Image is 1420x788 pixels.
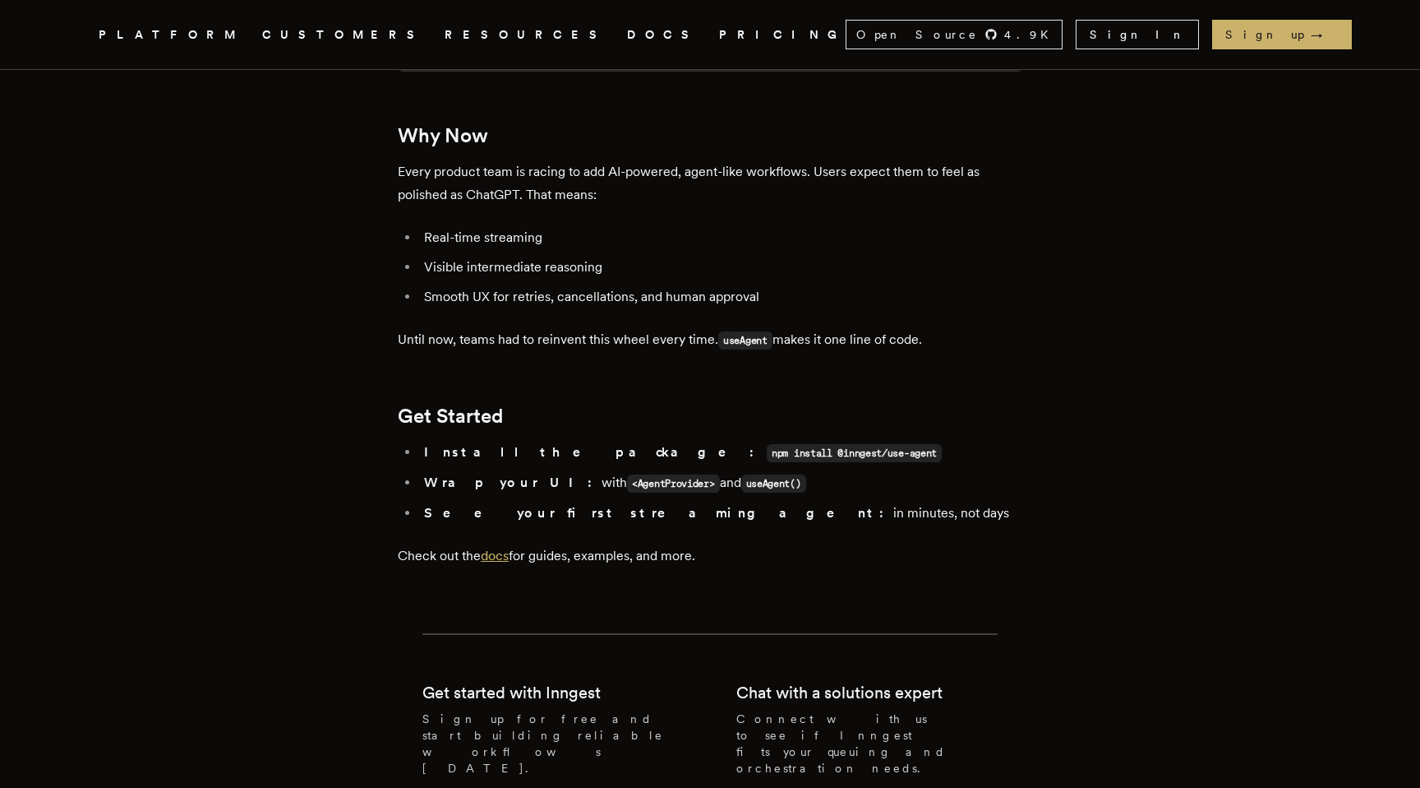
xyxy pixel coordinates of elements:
[736,681,943,704] h2: Chat with a solutions expert
[99,25,242,45] button: PLATFORM
[424,475,602,490] strong: Wrap your UI:
[1004,26,1058,43] span: 4.9 K
[398,160,1022,206] p: Every product team is racing to add AI-powered, agent-like workflows. Users expect them to feel a...
[398,545,1022,568] p: Check out the for guides, examples, and more.
[1212,20,1352,49] a: Sign up
[627,475,720,493] code: <AgentProvider>
[424,444,763,460] strong: Install the package:
[481,548,509,563] a: docs
[445,25,607,45] button: RESOURCES
[767,444,942,462] code: npm install @inngest/use-agent
[719,25,846,45] a: PRICING
[424,505,893,521] strong: See your first streaming agent:
[422,711,684,776] p: Sign up for free and start building reliable workflows [DATE].
[419,502,1022,525] li: in minutes, not days
[736,711,998,776] p: Connect with us to see if Inngest fits your queuing and orchestration needs.
[419,471,1022,495] li: with and
[262,25,425,45] a: CUSTOMERS
[419,226,1022,249] li: Real-time streaming
[1311,26,1339,43] span: →
[398,124,1022,147] h2: Why Now
[1076,20,1199,49] a: Sign In
[419,285,1022,308] li: Smooth UX for retries, cancellations, and human approval
[419,256,1022,279] li: Visible intermediate reasoning
[741,475,806,493] code: useAgent()
[718,331,772,350] code: useAgent
[398,328,1022,352] p: Until now, teams had to reinvent this wheel every time. makes it one line of code.
[422,681,601,704] h2: Get started with Inngest
[627,25,699,45] a: DOCS
[856,26,978,43] span: Open Source
[398,405,1022,428] h2: Get Started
